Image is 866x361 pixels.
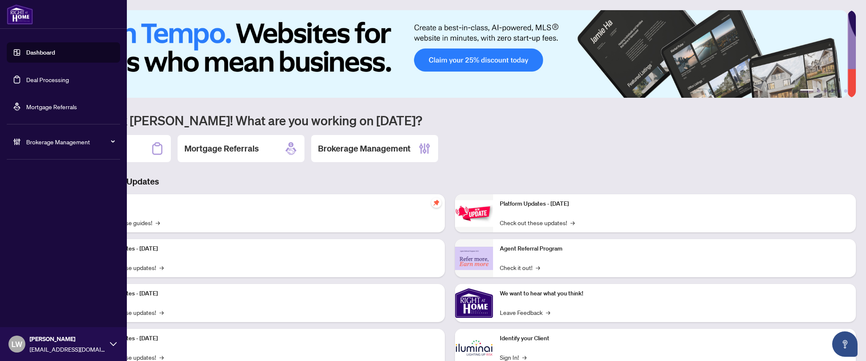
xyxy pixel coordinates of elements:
span: pushpin [431,198,441,208]
span: → [546,308,550,317]
button: Open asap [832,331,858,357]
p: Agent Referral Program [500,244,849,254]
img: Slide 0 [44,10,847,98]
span: → [159,263,164,272]
span: → [536,263,540,272]
img: logo [7,4,33,25]
p: Platform Updates - [DATE] [89,289,438,298]
span: → [159,308,164,317]
a: Check it out!→ [500,263,540,272]
h2: Mortgage Referrals [184,143,259,154]
p: Platform Updates - [DATE] [89,334,438,343]
span: [EMAIL_ADDRESS][DOMAIN_NAME] [30,344,106,354]
p: We want to hear what you think! [500,289,849,298]
h3: Brokerage & Industry Updates [44,176,856,187]
p: Platform Updates - [DATE] [89,244,438,254]
button: 3 [824,89,827,93]
p: Self-Help [89,199,438,209]
a: Leave Feedback→ [500,308,550,317]
img: Agent Referral Program [455,247,493,270]
span: Brokerage Management [26,137,114,146]
a: Deal Processing [26,76,69,83]
span: → [570,218,575,227]
button: 2 [817,89,820,93]
img: Platform Updates - June 23, 2025 [455,200,493,227]
span: → [156,218,160,227]
button: 6 [844,89,847,93]
h2: Brokerage Management [318,143,411,154]
a: Mortgage Referrals [26,103,77,110]
button: 5 [837,89,841,93]
a: Check out these updates!→ [500,218,575,227]
span: LW [11,338,22,350]
h1: Welcome back [PERSON_NAME]! What are you working on [DATE]? [44,112,856,128]
button: 4 [830,89,834,93]
a: Dashboard [26,49,55,56]
p: Identify your Client [500,334,849,343]
img: We want to hear what you think! [455,284,493,322]
span: [PERSON_NAME] [30,334,106,344]
p: Platform Updates - [DATE] [500,199,849,209]
button: 1 [800,89,814,93]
